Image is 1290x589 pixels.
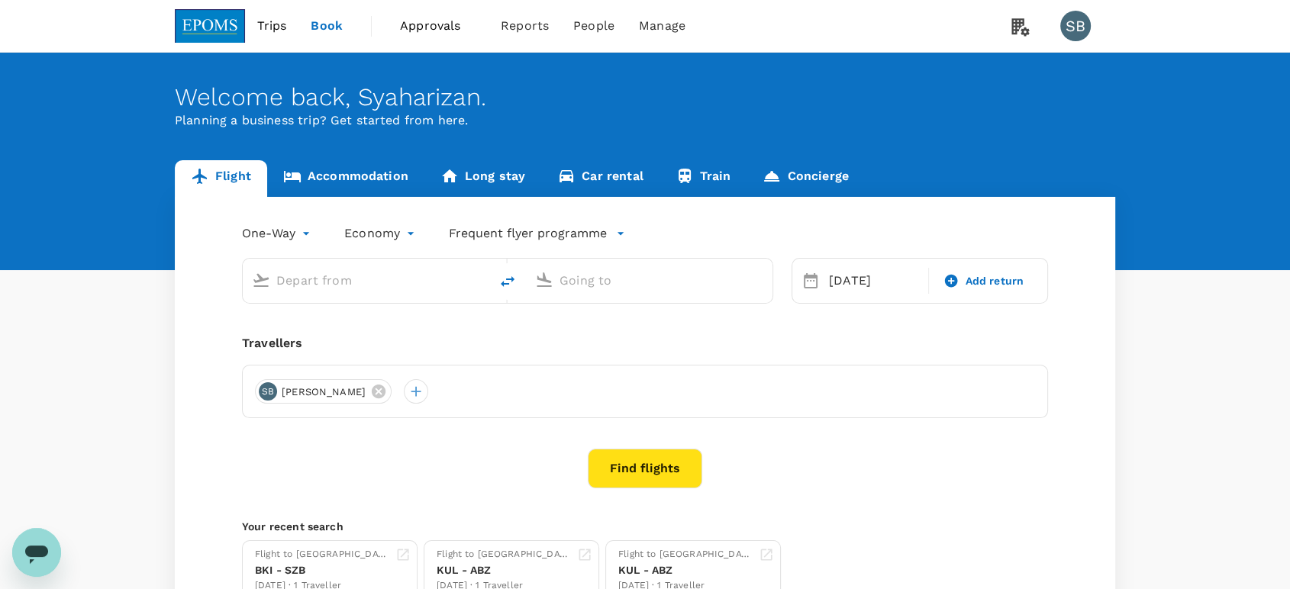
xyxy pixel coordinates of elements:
div: Welcome back , Syaharizan . [175,83,1115,111]
a: Concierge [747,160,864,197]
p: Your recent search [242,519,1048,534]
div: SB [259,382,277,401]
div: KUL - ABZ [618,562,753,578]
iframe: Button to launch messaging window [12,528,61,577]
div: [DATE] [823,266,925,296]
div: SB[PERSON_NAME] [255,379,392,404]
div: Flight to [GEOGRAPHIC_DATA] [618,547,753,562]
span: Manage [639,17,685,35]
input: Going to [560,269,740,292]
a: Train [660,160,747,197]
a: Car rental [541,160,660,197]
div: BKI - SZB [255,562,389,578]
span: [PERSON_NAME] [273,385,375,400]
span: Add return [965,273,1024,289]
div: SB [1060,11,1091,41]
p: Planning a business trip? Get started from here. [175,111,1115,130]
button: Open [479,278,482,282]
span: Reports [501,17,549,35]
a: Flight [175,160,267,197]
div: Flight to [GEOGRAPHIC_DATA] [437,547,571,562]
div: Travellers [242,334,1048,352]
a: Accommodation [267,160,424,197]
div: One-Way [242,221,314,246]
input: Depart from [276,269,457,292]
span: Trips [257,17,287,35]
a: Long stay [424,160,541,197]
button: Frequent flyer programme [449,224,625,243]
span: Book [311,17,343,35]
div: Economy [344,221,418,246]
img: EPOMS SDN BHD [175,9,245,43]
p: Frequent flyer programme [449,224,607,243]
button: Find flights [588,449,702,488]
span: Approvals [400,17,476,35]
div: KUL - ABZ [437,562,571,578]
button: Open [762,278,765,282]
button: delete [489,263,526,300]
span: People [573,17,614,35]
div: Flight to [GEOGRAPHIC_DATA] [255,547,389,562]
